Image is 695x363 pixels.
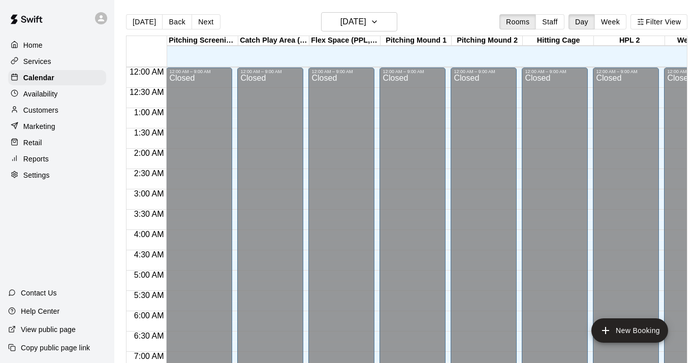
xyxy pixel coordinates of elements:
div: 12:00 AM – 9:00 AM [596,69,656,74]
a: Availability [8,86,106,102]
a: Customers [8,103,106,118]
span: 3:30 AM [132,210,167,218]
div: 12:00 AM – 9:00 AM [311,69,371,74]
a: Settings [8,168,106,183]
p: Marketing [23,121,55,131]
a: Marketing [8,119,106,134]
button: [DATE] [126,14,163,29]
span: 5:00 AM [132,271,167,279]
span: 3:00 AM [132,189,167,198]
div: 12:00 AM – 9:00 AM [240,69,300,74]
button: Rooms [499,14,536,29]
button: Next [192,14,220,29]
span: 4:00 AM [132,230,167,239]
p: Contact Us [21,288,57,298]
div: Flex Space (PPL, Green Turf) [309,36,381,46]
button: [DATE] [321,12,397,31]
a: Calendar [8,70,106,85]
p: Reports [23,154,49,164]
a: Retail [8,135,106,150]
span: 5:30 AM [132,291,167,300]
span: 7:00 AM [132,352,167,360]
a: Services [8,54,106,69]
span: 2:30 AM [132,169,167,178]
a: Reports [8,151,106,167]
div: 12:00 AM – 9:00 AM [169,69,229,74]
button: Filter View [630,14,687,29]
span: 6:00 AM [132,311,167,320]
div: Pitching Screenings [167,36,238,46]
p: Copy public page link [21,343,90,353]
div: HPL 2 [594,36,665,46]
p: Customers [23,105,58,115]
div: Pitching Mound 1 [381,36,452,46]
p: Home [23,40,43,50]
div: 12:00 AM – 9:00 AM [383,69,443,74]
span: 1:00 AM [132,108,167,117]
button: Staff [535,14,564,29]
p: Availability [23,89,58,99]
div: Catch Play Area (Black Turf) [238,36,309,46]
p: View public page [21,324,76,335]
div: Pitching Mound 2 [452,36,523,46]
button: add [591,318,668,343]
span: 2:00 AM [132,149,167,157]
div: Hitting Cage [523,36,594,46]
span: 1:30 AM [132,128,167,137]
p: Calendar [23,73,54,83]
p: Retail [23,138,42,148]
p: Help Center [21,306,59,316]
h6: [DATE] [340,15,366,29]
p: Services [23,56,51,67]
button: Day [568,14,595,29]
div: 12:00 AM – 9:00 AM [454,69,514,74]
span: 4:30 AM [132,250,167,259]
span: 6:30 AM [132,332,167,340]
span: 12:30 AM [127,88,167,96]
p: Settings [23,170,50,180]
button: Week [594,14,626,29]
button: Back [162,14,192,29]
span: 12:00 AM [127,68,167,76]
a: Home [8,38,106,53]
div: 12:00 AM – 9:00 AM [525,69,585,74]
